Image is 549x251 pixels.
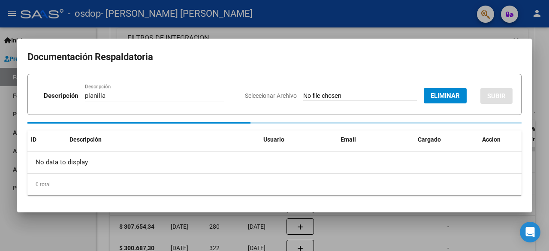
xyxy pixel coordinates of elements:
[418,136,441,143] span: Cargado
[341,136,356,143] span: Email
[337,130,414,149] datatable-header-cell: Email
[27,174,522,195] div: 0 total
[263,136,284,143] span: Usuario
[414,130,479,149] datatable-header-cell: Cargado
[27,152,522,173] div: No data to display
[44,91,78,101] p: Descripción
[482,136,501,143] span: Accion
[66,130,260,149] datatable-header-cell: Descripción
[487,92,506,100] span: SUBIR
[520,222,540,242] div: Open Intercom Messenger
[424,88,467,103] button: Eliminar
[27,130,66,149] datatable-header-cell: ID
[260,130,337,149] datatable-header-cell: Usuario
[479,130,522,149] datatable-header-cell: Accion
[31,136,36,143] span: ID
[480,88,513,104] button: SUBIR
[27,49,522,65] h2: Documentación Respaldatoria
[69,136,102,143] span: Descripción
[431,92,460,100] span: Eliminar
[245,92,297,99] span: Seleccionar Archivo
